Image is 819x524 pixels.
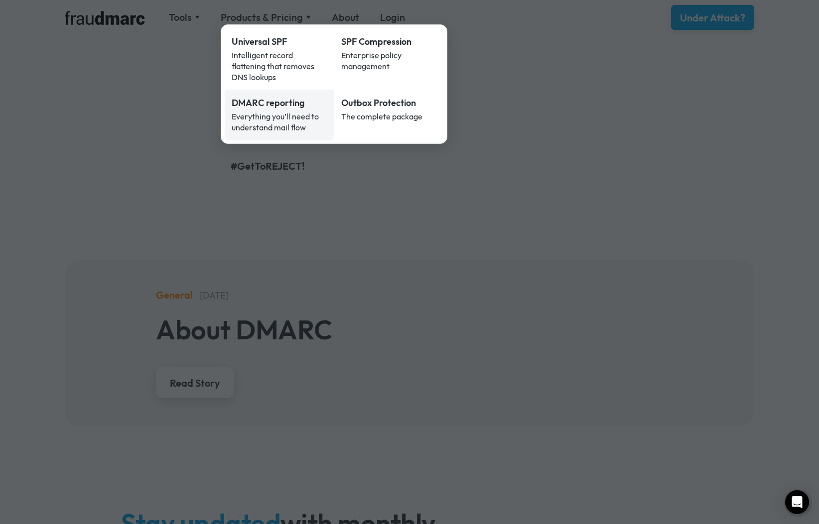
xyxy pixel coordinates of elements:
[334,90,444,140] a: Outbox ProtectionThe complete package
[341,50,437,72] div: Enterprise policy management
[225,28,334,90] a: Universal SPFIntelligent record flattening that removes DNS lookups
[785,490,809,514] div: Open Intercom Messenger
[232,111,327,133] div: Everything you’ll need to understand mail flow
[341,35,437,48] div: SPF Compression
[232,97,327,109] div: DMARC reporting
[225,90,334,140] a: DMARC reportingEverything you’ll need to understand mail flow
[232,35,327,48] div: Universal SPF
[341,111,437,122] div: The complete package
[221,24,447,144] nav: Products & Pricing
[341,97,437,109] div: Outbox Protection
[232,50,327,83] div: Intelligent record flattening that removes DNS lookups
[334,28,444,90] a: SPF CompressionEnterprise policy management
